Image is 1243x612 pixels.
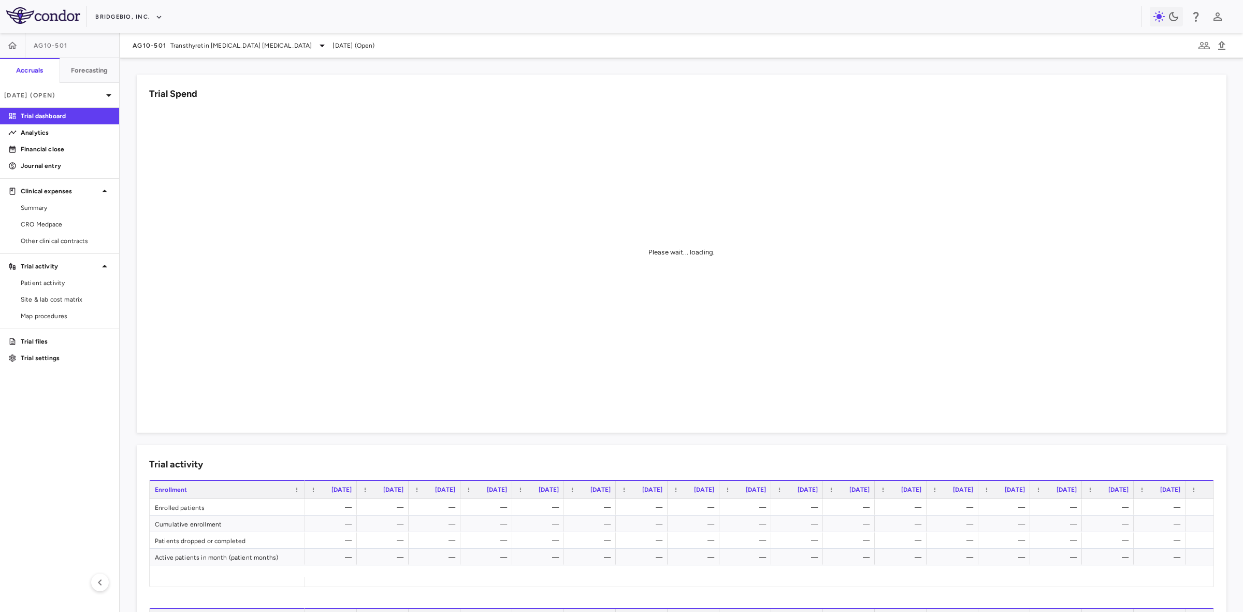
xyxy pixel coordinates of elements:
div: Patients dropped or completed [150,532,305,548]
div: — [625,499,662,516]
div: — [781,499,818,516]
span: [DATE] [746,486,766,493]
span: [DATE] (Open) [333,41,374,50]
div: — [884,499,921,516]
div: — [936,516,973,532]
div: — [314,549,352,565]
div: — [625,532,662,549]
div: — [1195,499,1232,516]
div: — [366,516,403,532]
div: — [1143,549,1180,565]
span: [DATE] [1005,486,1025,493]
div: — [832,549,870,565]
span: [DATE] [383,486,403,493]
div: — [936,549,973,565]
div: — [314,532,352,549]
div: — [522,516,559,532]
div: — [1195,549,1232,565]
div: — [884,532,921,549]
div: — [1039,499,1077,516]
span: [DATE] [435,486,455,493]
span: [DATE] [798,486,818,493]
div: — [677,516,714,532]
div: — [366,532,403,549]
span: Transthyretin [MEDICAL_DATA] [MEDICAL_DATA] [170,41,312,50]
div: — [677,499,714,516]
span: [DATE] [1057,486,1077,493]
div: — [1039,549,1077,565]
p: Financial close [21,145,111,154]
span: Map procedures [21,311,111,321]
span: AG10-501 [34,41,67,50]
div: — [884,516,921,532]
span: Enrollment [155,486,187,493]
div: — [1091,516,1129,532]
span: [DATE] [1160,486,1180,493]
div: — [729,499,766,516]
div: Enrolled patients [150,499,305,515]
span: [DATE] [953,486,973,493]
div: — [988,532,1025,549]
span: [DATE] [539,486,559,493]
div: — [522,549,559,565]
div: — [1039,516,1077,532]
span: CRO Medpace [21,220,111,229]
div: — [988,516,1025,532]
div: — [314,499,352,516]
span: Site & lab cost matrix [21,295,111,304]
span: [DATE] [694,486,714,493]
p: [DATE] (Open) [4,91,103,100]
span: [DATE] [590,486,611,493]
span: [DATE] [901,486,921,493]
div: — [625,549,662,565]
button: BridgeBio, Inc. [95,9,163,25]
span: [DATE] [331,486,352,493]
div: — [729,516,766,532]
div: — [470,516,507,532]
div: — [470,499,507,516]
div: — [470,532,507,549]
p: Analytics [21,128,111,137]
div: — [573,532,611,549]
div: — [625,516,662,532]
div: — [1091,532,1129,549]
div: — [573,549,611,565]
div: Please wait... loading. [648,248,715,257]
p: Trial settings [21,353,111,363]
h6: Accruals [16,66,43,75]
div: — [418,549,455,565]
div: Active patients in month (patient months) [150,549,305,565]
span: AG10-501 [133,41,166,50]
span: [DATE] [642,486,662,493]
div: — [729,549,766,565]
div: — [573,516,611,532]
div: — [1091,549,1129,565]
div: — [418,516,455,532]
div: — [522,532,559,549]
div: — [884,549,921,565]
span: Patient activity [21,278,111,288]
div: — [1195,532,1232,549]
div: — [1143,516,1180,532]
p: Clinical expenses [21,187,98,196]
div: — [366,499,403,516]
div: — [677,532,714,549]
div: — [677,549,714,565]
div: — [1039,532,1077,549]
p: Trial activity [21,262,98,271]
div: — [418,499,455,516]
span: [DATE] [487,486,507,493]
div: — [314,516,352,532]
div: — [1143,532,1180,549]
p: Journal entry [21,161,111,170]
div: — [832,532,870,549]
div: — [470,549,507,565]
div: — [988,549,1025,565]
div: — [781,516,818,532]
div: — [573,499,611,516]
p: Trial files [21,337,111,346]
div: — [366,549,403,565]
h6: Trial activity [149,458,203,472]
div: — [1195,516,1232,532]
h6: Trial Spend [149,87,197,101]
